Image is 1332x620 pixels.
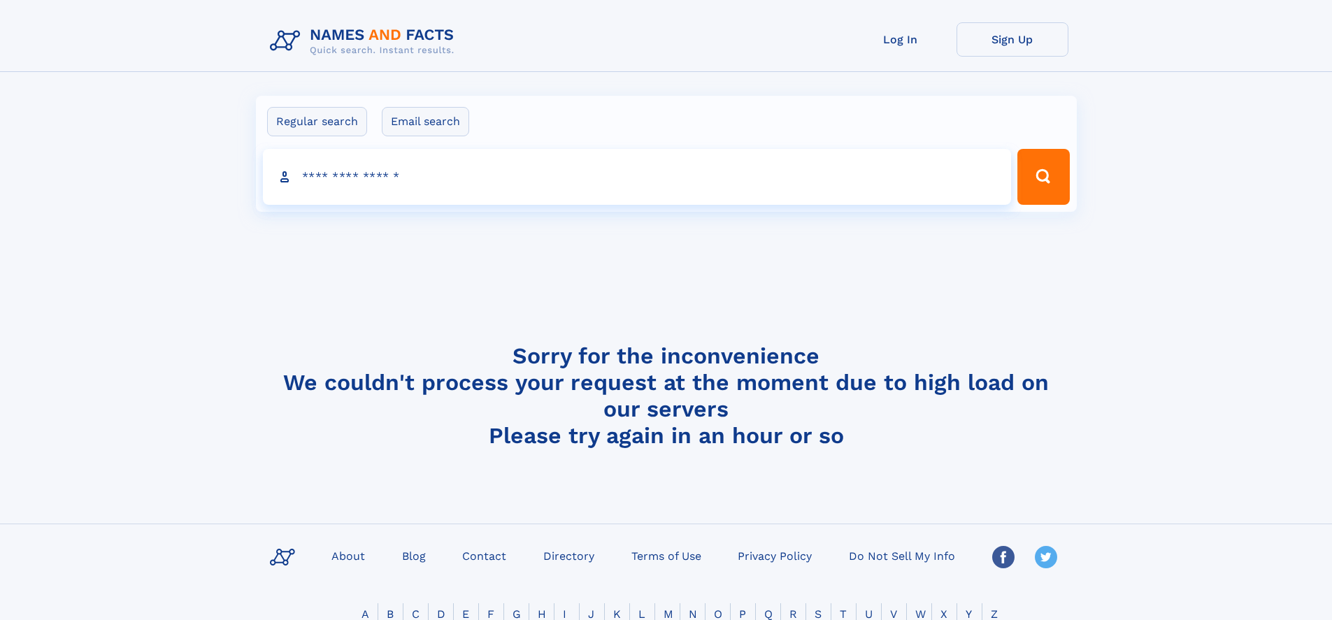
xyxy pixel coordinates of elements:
a: About [326,545,371,565]
a: Directory [538,545,600,565]
img: Facebook [992,546,1015,568]
a: Do Not Sell My Info [843,545,961,565]
img: Logo Names and Facts [264,22,466,60]
button: Search Button [1017,149,1069,205]
a: Contact [457,545,512,565]
a: Privacy Policy [732,545,817,565]
a: Log In [845,22,957,57]
label: Regular search [267,107,367,136]
a: Terms of Use [626,545,707,565]
a: Sign Up [957,22,1068,57]
label: Email search [382,107,469,136]
img: Twitter [1035,546,1057,568]
a: Blog [396,545,431,565]
input: search input [263,149,1012,205]
h4: Sorry for the inconvenience We couldn't process your request at the moment due to high load on ou... [264,343,1068,449]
